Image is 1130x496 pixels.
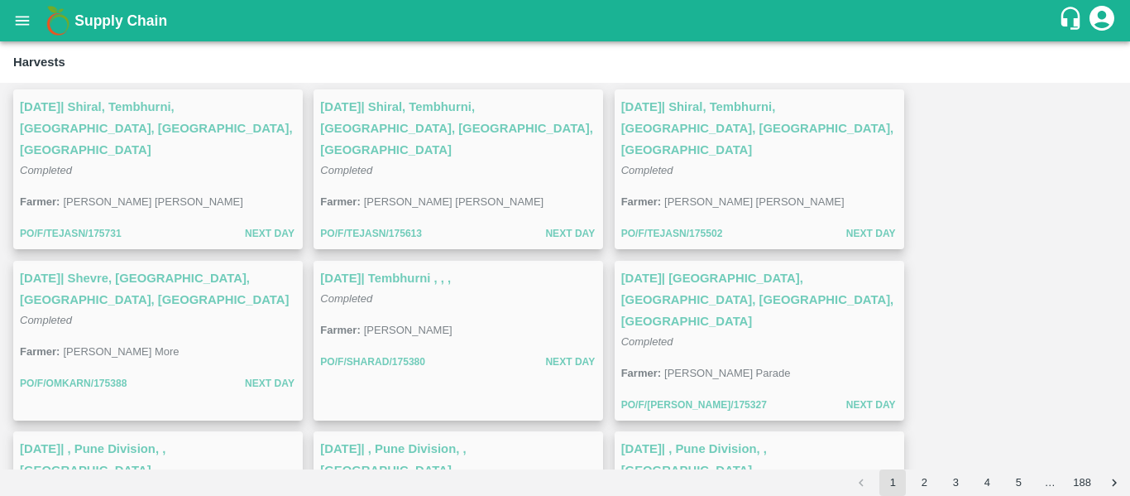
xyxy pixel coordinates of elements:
button: Go to page 2 [911,470,937,496]
button: page 1 [879,470,906,496]
span: Completed [621,335,673,348]
h3: [DATE] | , Pune Division, , [GEOGRAPHIC_DATA] [621,438,898,481]
div: customer-support [1058,6,1087,36]
label: [PERSON_NAME] More [63,345,179,358]
a: PO/F/TEJASN/175613 [320,225,422,243]
a: PO/F/[PERSON_NAME]/175327 [621,397,767,414]
button: Next Day [845,225,898,243]
label: [PERSON_NAME] [364,324,452,336]
button: Next Day [543,225,596,243]
h3: [DATE] | Shiral, Tembhurni, [GEOGRAPHIC_DATA], [GEOGRAPHIC_DATA], [GEOGRAPHIC_DATA] [621,96,898,161]
label: Farmer: [20,345,60,358]
div: account of current user [1087,3,1117,38]
label: Farmer: [621,367,661,379]
span: Completed [320,164,372,176]
label: Farmer: [20,195,60,208]
h3: [DATE] | Shevre, [GEOGRAPHIC_DATA], [GEOGRAPHIC_DATA], [GEOGRAPHIC_DATA] [20,267,296,311]
a: PO/F/OMKARN/175388 [20,375,127,392]
label: [PERSON_NAME] [PERSON_NAME] [664,195,844,208]
h3: [DATE] | Tembhurni , , , [320,267,596,289]
a: PO/F/TEJASN/175731 [20,225,122,243]
button: Next Day [543,354,596,371]
nav: pagination navigation [845,470,1130,496]
a: Supply Chain [74,9,1058,32]
a: PO/F/TEJASN/175502 [621,225,723,243]
h3: [DATE] | Shiral, Tembhurni, [GEOGRAPHIC_DATA], [GEOGRAPHIC_DATA], [GEOGRAPHIC_DATA] [320,96,596,161]
img: logo [41,4,74,37]
button: Go to next page [1101,470,1128,496]
span: Completed [20,164,72,176]
label: [PERSON_NAME] [PERSON_NAME] [364,195,543,208]
span: Completed [20,314,72,326]
b: Harvests [13,55,65,69]
b: Supply Chain [74,12,167,29]
div: … [1037,475,1063,491]
label: [PERSON_NAME] Parade [664,367,790,379]
label: Farmer: [320,324,360,336]
button: Next Day [243,225,296,243]
h3: [DATE] | , Pune Division, , [GEOGRAPHIC_DATA] [20,438,296,481]
a: PO/F/SHARAD/175380 [320,354,425,371]
span: Completed [320,292,372,305]
button: Go to page 4 [974,470,1000,496]
h3: [DATE] | Shiral, Tembhurni, [GEOGRAPHIC_DATA], [GEOGRAPHIC_DATA], [GEOGRAPHIC_DATA] [20,96,296,161]
label: Farmer: [621,195,661,208]
h3: [DATE] | [GEOGRAPHIC_DATA], [GEOGRAPHIC_DATA], [GEOGRAPHIC_DATA], [GEOGRAPHIC_DATA] [621,267,898,332]
button: Next Day [845,397,898,414]
h3: [DATE] | , Pune Division, , [GEOGRAPHIC_DATA] [320,438,596,481]
button: Next Day [243,375,296,392]
span: Completed [621,164,673,176]
label: Farmer: [320,195,360,208]
button: Go to page 5 [1005,470,1032,496]
button: Go to page 3 [942,470,969,496]
button: open drawer [3,2,41,40]
label: [PERSON_NAME] [PERSON_NAME] [63,195,242,208]
button: Go to page 188 [1068,470,1096,496]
